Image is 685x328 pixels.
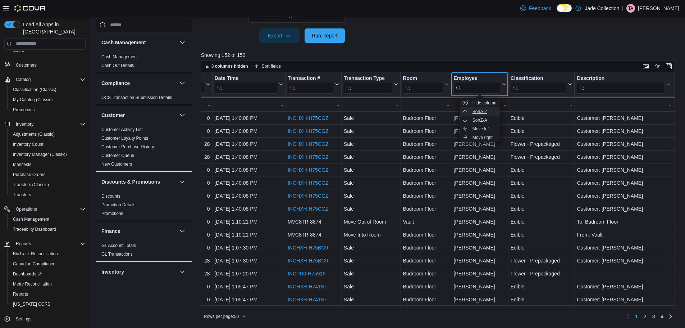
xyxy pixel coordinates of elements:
[10,95,86,104] span: My Catalog (Classic)
[16,241,31,247] span: Reports
[1,60,88,70] button: Customers
[288,115,329,121] a: INCHXH-H75CGZ
[13,239,86,248] span: Reports
[101,144,154,150] span: Customer Purchase History
[7,85,88,95] button: Classification (Classic)
[13,182,49,188] span: Transfers (Classic)
[101,243,136,248] a: GL Account Totals
[13,120,36,129] button: Inventory
[453,166,506,174] div: [PERSON_NAME]
[101,95,172,100] a: OCS Transaction Submission Details
[577,127,670,135] div: Customer: [PERSON_NAME]
[403,153,449,161] div: Budroom Floor
[10,150,70,159] a: Inventory Manager (Classic)
[13,141,44,147] span: Inventory Count
[577,75,670,93] button: Description
[344,166,398,174] div: Sale
[288,100,339,109] div: -
[403,230,449,239] div: Budroom Floor
[154,179,210,187] div: 0
[154,140,210,148] div: 28
[7,259,88,269] button: Canadian Compliance
[10,105,86,114] span: Promotions
[101,39,177,46] button: Cash Management
[344,153,398,161] div: Sale
[577,166,670,174] div: Customer: [PERSON_NAME]
[288,141,329,147] a: INCHXH-H75CGZ
[10,130,58,139] a: Adjustments (Classic)
[577,192,670,200] div: Customer: [PERSON_NAME]
[201,51,680,59] p: Showing 152 of 152
[101,127,143,132] a: Customer Activity List
[10,95,56,104] a: My Catalog (Classic)
[10,140,46,149] a: Inventory Count
[288,206,329,212] a: INCHXH-H75CGZ
[214,166,283,174] div: [DATE] 1:40:08 PM
[101,54,138,59] a: Cash Management
[403,140,449,148] div: Budroom Floor
[511,205,572,213] div: Edible
[638,4,679,13] p: [PERSON_NAME]
[1,239,88,249] button: Reports
[178,268,187,276] button: Inventory
[403,75,443,93] div: Room
[7,249,88,259] button: BioTrack Reconciliation
[101,153,134,158] a: Customer Queue
[517,1,554,15] a: Feedback
[1,119,88,129] button: Inventory
[10,170,49,179] a: Purchase Orders
[577,140,670,148] div: Customer: [PERSON_NAME]
[101,211,123,216] a: Promotions
[453,75,500,93] div: Employee
[101,268,124,275] h3: Inventory
[7,170,88,180] button: Purchase Orders
[154,230,210,239] div: 0
[641,311,649,322] a: Page 2 of 4
[13,97,53,103] span: My Catalog (Classic)
[510,100,572,109] div: -
[305,28,345,43] button: Run Report
[10,280,55,288] a: Metrc Reconciliation
[344,205,398,213] div: Sale
[288,75,339,93] button: Transaction #
[1,204,88,214] button: Operations
[10,300,53,309] a: [US_STATE] CCRS
[13,107,35,113] span: Promotions
[178,178,187,186] button: Discounts & Promotions
[13,226,56,232] span: Traceabilty Dashboard
[13,251,58,257] span: BioTrack Reconciliation
[10,225,86,234] span: Traceabilty Dashboard
[204,314,239,319] span: Rows per page : 50
[214,100,283,109] div: -
[10,160,86,169] span: Manifests
[13,87,56,93] span: Classification (Classic)
[557,4,572,12] input: Dark Mode
[472,126,490,132] span: Move left
[20,21,86,35] span: Load All Apps in [GEOGRAPHIC_DATA]
[460,116,500,125] button: SortZ-A
[13,281,52,287] span: Metrc Reconciliation
[101,194,120,199] a: Discounts
[13,162,31,167] span: Manifests
[511,153,572,161] div: Flower - Prepackaged
[13,314,86,323] span: Settings
[344,230,398,239] div: Move Into Room
[13,152,67,157] span: Inventory Manager (Classic)
[101,228,177,235] button: Finance
[453,153,506,161] div: [PERSON_NAME]
[154,127,210,135] div: 0
[453,100,506,109] div: -
[7,224,88,234] button: Traceabilty Dashboard
[154,192,210,200] div: 0
[403,127,449,135] div: Budroom Floor
[453,192,506,200] div: [PERSON_NAME]
[101,162,132,167] a: New Customers
[10,250,86,258] span: BioTrack Reconciliation
[577,217,670,226] div: To: Budroom Floor
[453,179,506,187] div: [PERSON_NAME]
[13,60,86,69] span: Customers
[214,75,277,93] div: Date Time
[460,107,500,116] button: SortA-Z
